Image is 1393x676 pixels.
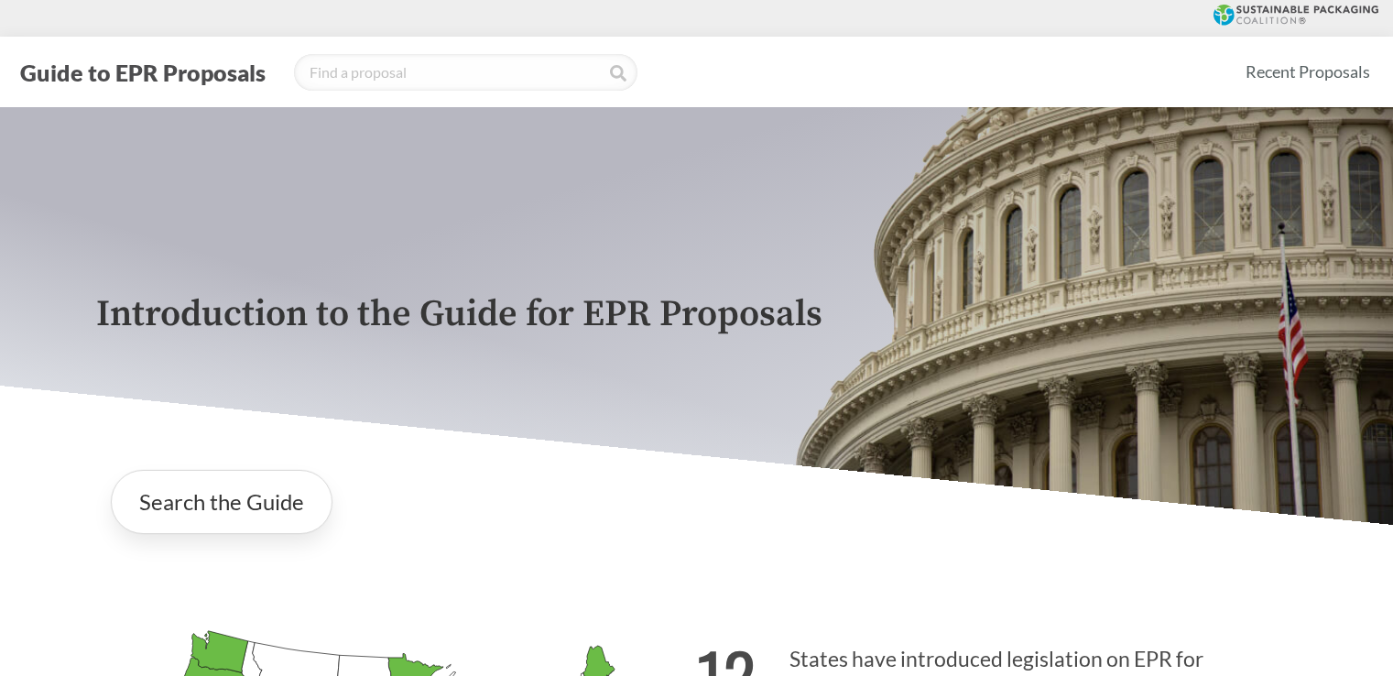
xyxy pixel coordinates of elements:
[96,294,1298,335] p: Introduction to the Guide for EPR Proposals
[1237,51,1378,93] a: Recent Proposals
[294,54,637,91] input: Find a proposal
[15,58,271,87] button: Guide to EPR Proposals
[111,470,332,534] a: Search the Guide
